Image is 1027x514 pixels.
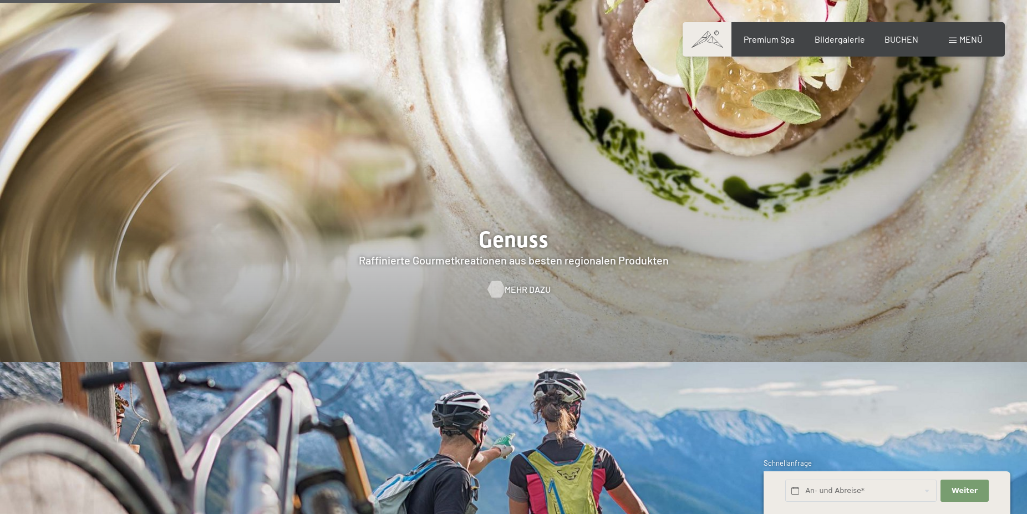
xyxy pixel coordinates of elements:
span: Schnellanfrage [764,459,812,467]
span: Mehr dazu [505,283,551,296]
a: Mehr dazu [488,283,540,296]
span: Menü [959,34,983,44]
button: Weiter [940,480,988,502]
span: Weiter [952,486,978,496]
a: BUCHEN [884,34,918,44]
a: Premium Spa [744,34,795,44]
a: Bildergalerie [815,34,865,44]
